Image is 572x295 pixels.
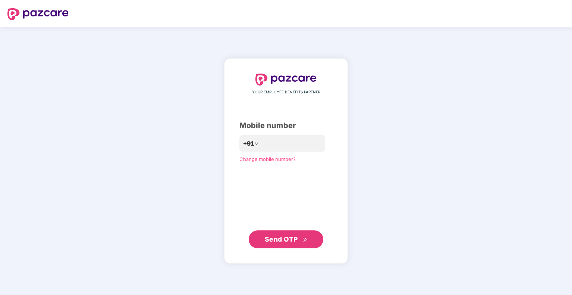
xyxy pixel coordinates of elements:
[239,120,333,131] div: Mobile number
[249,230,323,248] button: Send OTPdouble-right
[255,74,317,86] img: logo
[7,8,69,20] img: logo
[243,139,254,148] span: +91
[303,237,308,242] span: double-right
[252,89,320,95] span: YOUR EMPLOYEE BENEFITS PARTNER
[254,141,259,146] span: down
[265,235,298,243] span: Send OTP
[239,156,296,162] a: Change mobile number?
